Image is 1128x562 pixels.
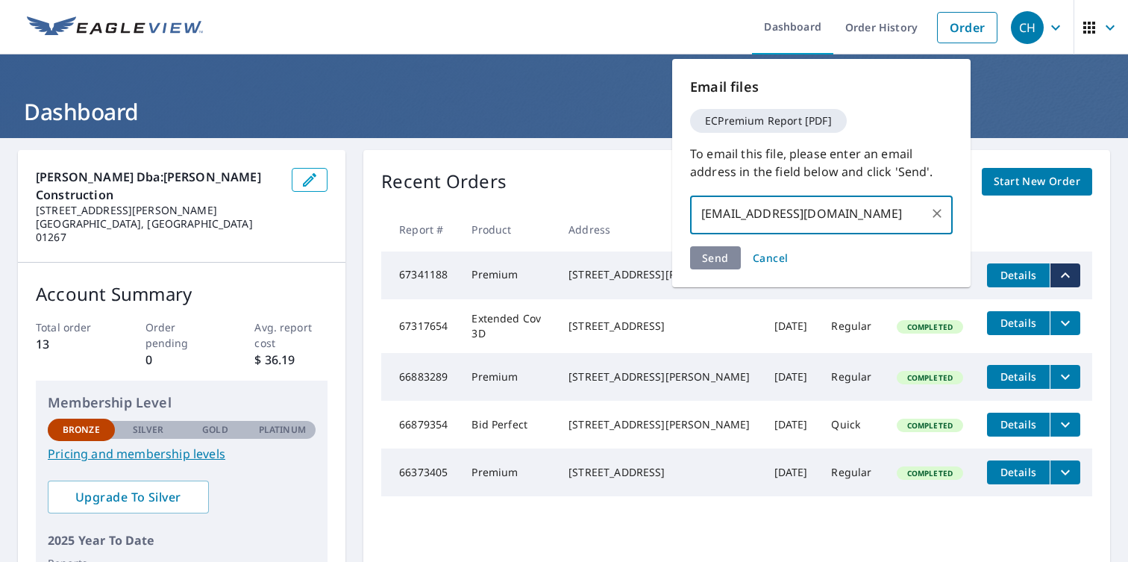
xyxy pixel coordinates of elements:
[145,319,219,351] p: Order pending
[254,351,328,369] p: $ 36.19
[60,489,197,505] span: Upgrade To Silver
[381,252,460,299] td: 67341188
[898,372,962,383] span: Completed
[996,268,1041,282] span: Details
[381,299,460,353] td: 67317654
[381,353,460,401] td: 66883289
[568,369,750,384] div: [STREET_ADDRESS][PERSON_NAME]
[996,465,1041,479] span: Details
[819,353,884,401] td: Regular
[987,311,1050,335] button: detailsBtn-67317654
[898,420,962,431] span: Completed
[762,449,820,496] td: [DATE]
[762,353,820,401] td: [DATE]
[48,393,316,413] p: Membership Level
[987,460,1050,484] button: detailsBtn-66373405
[381,168,507,196] p: Recent Orders
[568,465,750,480] div: [STREET_ADDRESS]
[460,252,557,299] td: Premium
[460,207,557,252] th: Product
[202,423,228,437] p: Gold
[27,16,203,39] img: EV Logo
[690,145,953,181] p: To email this file, please enter an email address in the field below and click 'Send'.
[819,299,884,353] td: Regular
[36,281,328,307] p: Account Summary
[762,401,820,449] td: [DATE]
[898,322,962,332] span: Completed
[48,481,209,513] a: Upgrade To Silver
[568,267,750,282] div: [STREET_ADDRESS][PERSON_NAME]
[568,319,750,334] div: [STREET_ADDRESS]
[937,12,997,43] a: Order
[996,316,1041,330] span: Details
[697,199,924,228] input: Enter multiple email addresses
[460,401,557,449] td: Bid Perfect
[557,207,762,252] th: Address
[259,423,306,437] p: Platinum
[996,417,1041,431] span: Details
[48,531,316,549] p: 2025 Year To Date
[1050,311,1080,335] button: filesDropdownBtn-67317654
[36,204,280,217] p: [STREET_ADDRESS][PERSON_NAME]
[63,423,100,437] p: Bronze
[747,246,795,269] button: Cancel
[819,449,884,496] td: Regular
[898,468,962,478] span: Completed
[18,96,1110,127] h1: Dashboard
[927,203,947,224] button: Clear
[254,319,328,351] p: Avg. report cost
[36,168,280,204] p: [PERSON_NAME] Dba:[PERSON_NAME] Construction
[381,207,460,252] th: Report #
[460,353,557,401] td: Premium
[987,365,1050,389] button: detailsBtn-66883289
[1050,263,1080,287] button: filesDropdownBtn-67341188
[36,217,280,244] p: [GEOGRAPHIC_DATA], [GEOGRAPHIC_DATA] 01267
[982,168,1092,196] a: Start New Order
[994,172,1080,191] span: Start New Order
[460,299,557,353] td: Extended Cov 3D
[36,335,109,353] p: 13
[145,351,219,369] p: 0
[819,401,884,449] td: Quick
[381,401,460,449] td: 66879354
[1011,11,1044,44] div: CH
[133,423,164,437] p: Silver
[690,77,953,97] p: Email files
[568,417,750,432] div: [STREET_ADDRESS][PERSON_NAME]
[36,319,109,335] p: Total order
[762,299,820,353] td: [DATE]
[987,263,1050,287] button: detailsBtn-67341188
[460,449,557,496] td: Premium
[987,413,1050,437] button: detailsBtn-66879354
[1050,413,1080,437] button: filesDropdownBtn-66879354
[696,116,841,126] span: ECPremium Report [PDF]
[48,445,316,463] a: Pricing and membership levels
[1050,365,1080,389] button: filesDropdownBtn-66883289
[381,449,460,496] td: 66373405
[996,369,1041,384] span: Details
[753,251,789,265] span: Cancel
[1050,460,1080,484] button: filesDropdownBtn-66373405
